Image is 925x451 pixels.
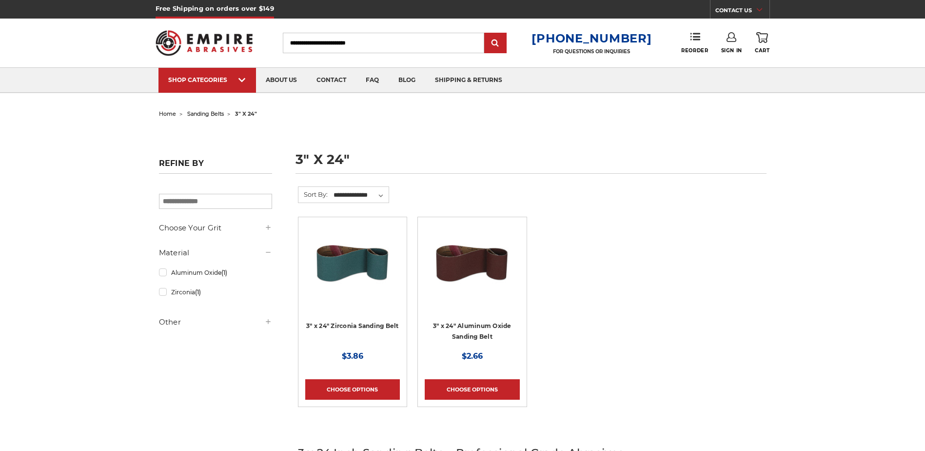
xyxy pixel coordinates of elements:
[159,284,272,301] a: Zirconia
[425,379,519,400] a: Choose Options
[715,5,769,19] a: CONTACT US
[433,322,512,341] a: 3" x 24" Aluminum Oxide Sanding Belt
[721,47,742,54] span: Sign In
[159,110,176,117] a: home
[305,379,400,400] a: Choose Options
[256,68,307,93] a: about us
[187,110,224,117] a: sanding belts
[462,351,483,361] span: $2.66
[531,31,651,45] a: [PHONE_NUMBER]
[305,224,400,319] a: 3" x 24" Zirconia Sanding Belt
[342,351,363,361] span: $3.86
[159,222,272,234] h5: Choose Your Grit
[681,32,708,53] a: Reorder
[425,68,512,93] a: shipping & returns
[755,32,769,54] a: Cart
[195,288,201,296] span: (1)
[159,264,272,281] a: Aluminum Oxide
[295,153,767,174] h1: 3" x 24"
[332,188,389,203] select: Sort By:
[433,224,511,302] img: 3" x 24" Aluminum Oxide Sanding Belt
[221,269,227,276] span: (1)
[307,68,356,93] a: contact
[314,224,392,302] img: 3" x 24" Zirconia Sanding Belt
[298,187,328,202] label: Sort By:
[681,47,708,54] span: Reorder
[306,322,399,329] a: 3" x 24" Zirconia Sanding Belt
[156,24,253,62] img: Empire Abrasives
[168,76,246,83] div: SHOP CATEGORIES
[159,247,272,259] h5: Material
[235,110,257,117] span: 3" x 24"
[159,159,272,174] h5: Refine by
[531,48,651,55] p: FOR QUESTIONS OR INQUIRIES
[389,68,425,93] a: blog
[486,34,505,53] input: Submit
[755,47,769,54] span: Cart
[356,68,389,93] a: faq
[425,224,519,319] a: 3" x 24" Aluminum Oxide Sanding Belt
[159,316,272,328] h5: Other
